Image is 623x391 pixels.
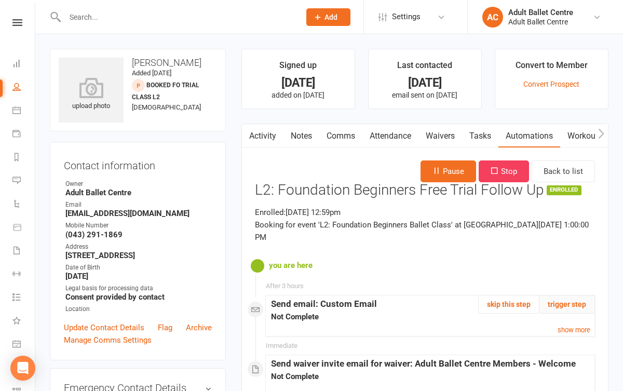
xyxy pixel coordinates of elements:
a: Tasks [462,124,498,148]
div: AC [482,7,503,28]
a: Notes [283,124,319,148]
a: General attendance kiosk mode [12,333,36,357]
a: Calendar [12,100,36,123]
p: added on [DATE] [251,91,345,99]
div: [DATE] [251,77,345,88]
a: Back to list [532,160,595,182]
a: Convert Prospect [523,80,579,88]
a: Product Sales [12,217,36,240]
a: What's New [12,310,36,333]
div: Adult Ballet Centre [508,8,573,17]
h3: [PERSON_NAME] [59,58,217,68]
div: Legal basis for processing data [65,284,212,293]
a: Update Contact Details [64,321,144,334]
a: Reports [12,146,36,170]
h3: Contact information [64,156,212,171]
a: Comms [319,124,362,148]
div: Mobile Number [65,221,212,231]
a: Workouts [560,124,610,148]
div: Send email: Custom Email [271,297,589,311]
div: Owner [65,179,212,189]
strong: Not Complete [271,372,319,381]
button: Add [306,8,350,26]
a: Attendance [362,124,418,148]
div: Last contacted [397,59,452,77]
div: Date of Birth [65,263,212,273]
div: Address [65,242,212,252]
div: Email [65,200,212,210]
a: People [12,76,36,100]
div: [DATE] [378,77,472,88]
a: Activity [242,124,283,148]
a: Archive [186,321,212,334]
span: Booked fo Trial Class L2 [132,82,199,101]
strong: Consent provided by contact [65,292,212,302]
div: Signed up [279,59,317,77]
strong: [STREET_ADDRESS] [65,251,212,260]
a: Flag [158,321,172,334]
a: Manage Comms Settings [64,334,152,346]
button: skip this step [478,295,539,314]
a: Payments [12,123,36,146]
small: ENROLLED [547,185,582,195]
span: [DEMOGRAPHIC_DATA] [132,103,201,111]
a: Dashboard [12,53,36,76]
h3: L2: Foundation Beginners Free Trial Follow Up [255,182,544,198]
button: Pause [421,160,476,182]
span: Add [324,13,337,21]
a: Automations [498,124,560,148]
div: you are here [265,252,595,277]
button: trigger step [539,295,595,314]
div: Location [65,304,212,314]
strong: Not Complete [271,312,319,321]
div: upload photo [59,77,124,112]
p: email sent on [DATE] [378,91,472,99]
span: Settings [392,5,421,29]
div: Send waiver invite email for waiver: Adult Ballet Centre Members - Welcome [271,357,589,370]
input: Search... [62,10,293,24]
strong: [EMAIL_ADDRESS][DOMAIN_NAME] [65,209,212,218]
div: Adult Ballet Centre [508,17,573,26]
div: Immediate [266,341,297,352]
strong: (043) 291-1869 [65,230,212,239]
a: Waivers [418,124,462,148]
div: Convert to Member [516,59,588,77]
strong: Adult Ballet Centre [65,188,212,197]
small: show more [558,326,590,334]
button: Stop [479,160,529,182]
p: Enrolled: [DATE] 12:59pm Booking for event 'L2: Foundation Beginners Ballet Class' at [GEOGRAPHIC... [255,206,595,244]
time: Added [DATE] [132,69,171,77]
div: After 3 hours [266,281,304,292]
strong: [DATE] [65,272,212,281]
div: Open Intercom Messenger [10,356,35,381]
